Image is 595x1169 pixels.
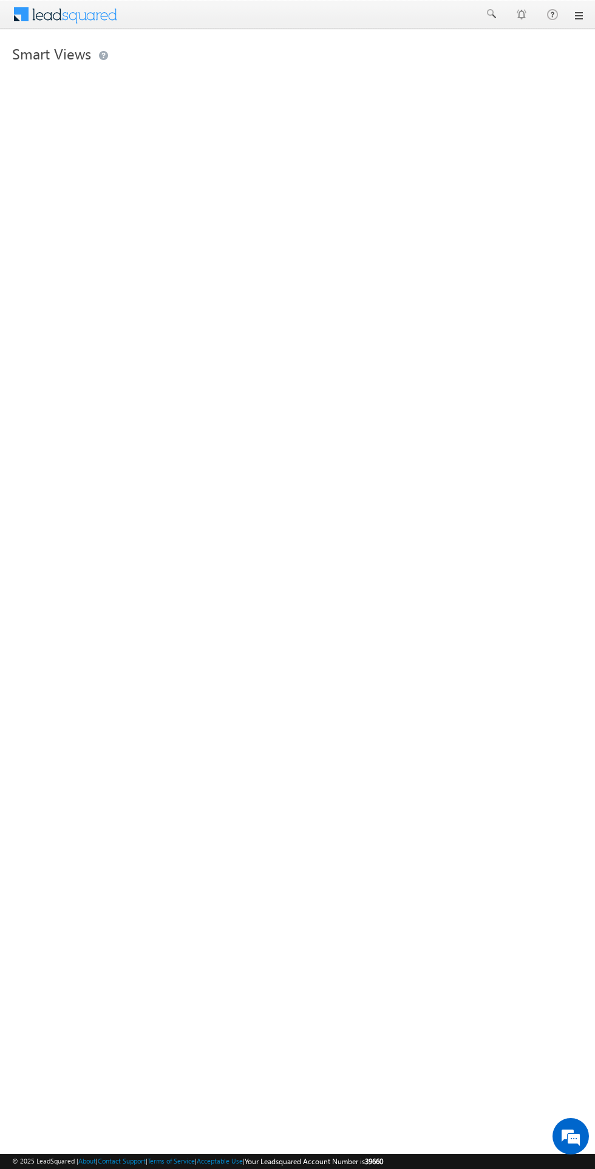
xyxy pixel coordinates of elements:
[148,1157,195,1165] a: Terms of Service
[98,1157,146,1165] a: Contact Support
[12,1156,383,1167] span: © 2025 LeadSquared | | | | |
[245,1157,383,1166] span: Your Leadsquared Account Number is
[365,1157,383,1166] span: 39660
[78,1157,96,1165] a: About
[197,1157,243,1165] a: Acceptable Use
[12,44,91,63] span: Smart Views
